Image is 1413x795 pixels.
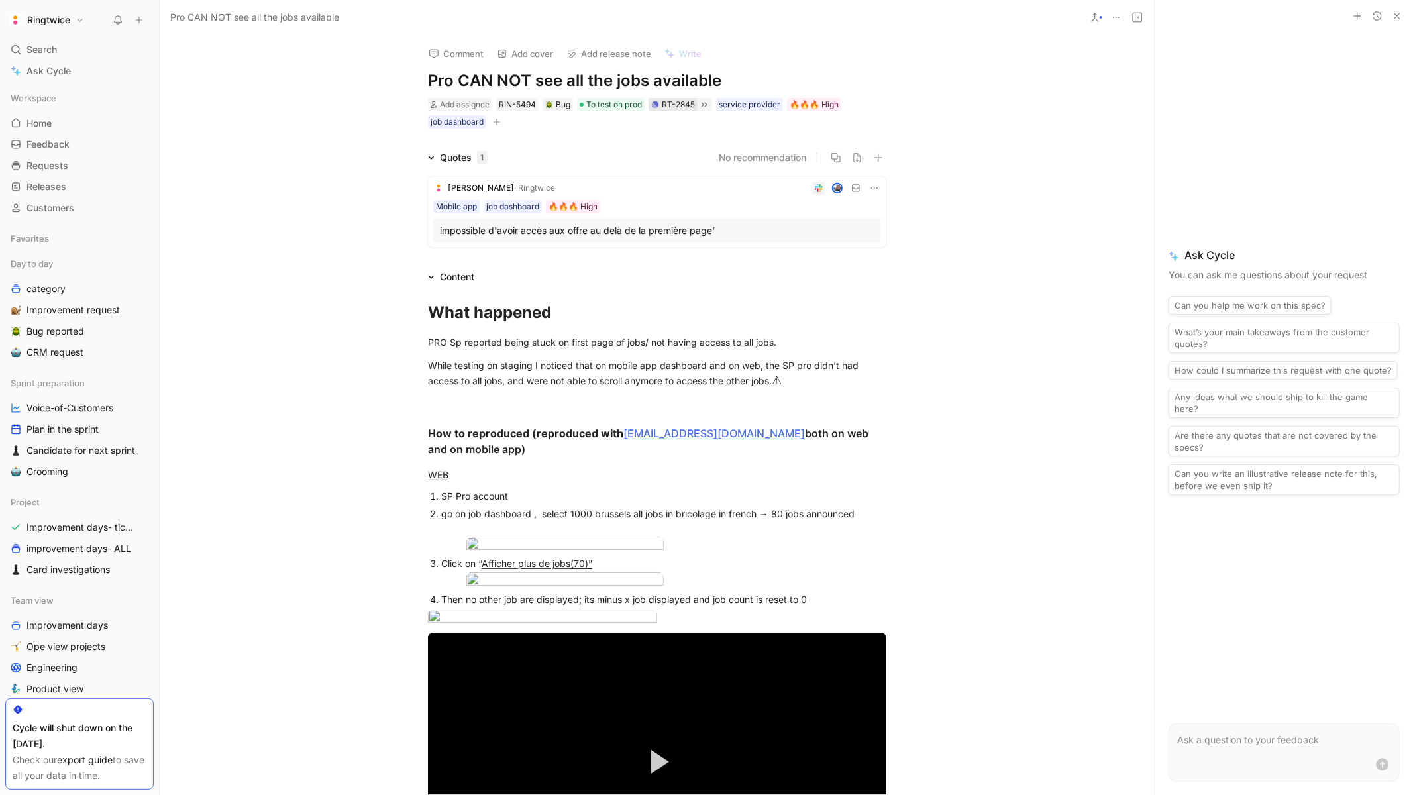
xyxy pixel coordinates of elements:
[423,150,493,166] div: Quotes1
[26,619,108,632] span: Improvement days
[486,200,539,213] div: job dashboard
[719,98,780,111] div: service provider
[466,572,664,590] img: Capture d’écran 2025-09-09 à 18.59.23.png
[431,115,484,129] div: job dashboard
[5,615,154,635] a: Improvement days
[13,752,146,784] div: Check our to save all your data in time.
[627,732,687,792] button: Play Video
[679,48,702,60] span: Write
[8,681,24,697] button: 🧞‍♂️
[5,229,154,248] div: Favorites
[26,542,131,555] span: improvement days- ALL
[433,183,444,193] img: logo
[5,11,87,29] button: RingtwiceRingtwice
[5,40,154,60] div: Search
[772,374,782,387] span: ⚠
[8,639,24,655] button: 🤸
[477,151,488,164] div: 1
[5,539,154,558] a: improvement days- ALL
[5,134,154,154] a: Feedback
[5,254,154,274] div: Day to day
[8,443,24,458] button: ♟️
[5,254,154,362] div: Day to daycategory🐌Improvement request🪲Bug reported🤖CRM request
[26,444,135,457] span: Candidate for next sprint
[11,466,21,477] img: 🤖
[11,594,54,607] span: Team view
[441,507,886,535] div: go on job dashboard , select 1000 brussels all jobs in bricolage in french → 80 jobs announced
[5,373,154,393] div: Sprint preparation
[428,358,886,403] div: While testing on staging I noticed that on mobile app dashboard and on web, the SP pro didn’t had...
[5,590,154,784] div: Team viewImprovement days🤸Ope view projectsEngineering🧞‍♂️Product view🔢Data view💌Market view🤸Ope ...
[514,183,555,193] span: · Ringtwice
[428,427,623,440] strong: How to reproduced (reproduced with
[11,564,21,575] img: ♟️
[491,44,559,63] button: Add cover
[5,177,154,197] a: Releases
[428,469,448,480] u: WEB
[26,117,52,130] span: Home
[441,592,886,606] div: Then no other job are displayed; its minus x job displayed and job count is reset to 0
[1169,296,1332,315] button: Can you help me work on this spec?
[5,492,154,512] div: Project
[623,427,805,440] a: [EMAIL_ADDRESS][DOMAIN_NAME]
[26,563,110,576] span: Card investigations
[5,658,154,678] a: Engineering
[5,279,154,299] a: category
[1169,388,1400,418] button: Any ideas what we should ship to kill the game here?
[428,335,886,349] div: PRO Sp reported being stuck on first page of jobs/ not having access to all jobs.
[441,556,886,570] div: Click on “
[8,323,24,339] button: 🪲
[26,282,66,295] span: category
[8,562,24,578] button: ♟️
[5,560,154,580] a: ♟️Card investigations
[26,159,68,172] span: Requests
[1169,267,1400,283] p: You can ask me questions about your request
[428,425,886,457] div: both on web and on mobile app)
[26,465,68,478] span: Grooming
[27,14,70,26] h1: Ringtwice
[11,376,85,390] span: Sprint preparation
[57,754,113,765] a: export guide
[5,441,154,460] a: ♟️Candidate for next sprint
[423,269,480,285] div: Content
[5,492,154,580] div: ProjectImprovement days- tickets readyimprovement days- ALL♟️Card investigations
[8,302,24,318] button: 🐌
[577,98,645,111] div: To test on prod
[11,91,56,105] span: Workspace
[170,9,339,25] span: Pro CAN NOT see all the jobs available
[5,679,154,699] a: 🧞‍♂️Product view
[11,347,21,358] img: 🤖
[440,150,488,166] div: Quotes
[5,198,154,218] a: Customers
[428,70,886,91] h1: Pro CAN NOT see all the jobs available
[441,489,886,503] div: SP Pro account
[662,98,695,111] div: RT-2845
[436,200,477,213] div: Mobile app
[9,13,22,26] img: Ringtwice
[11,305,21,315] img: 🐌
[26,521,138,534] span: Improvement days- tickets ready
[1169,464,1400,495] button: Can you write an illustrative release note for this, before we even ship it?
[719,150,806,166] button: No recommendation
[1169,361,1398,380] button: How could I summarize this request with one quote?
[5,343,154,362] a: 🤖CRM request
[11,684,21,694] img: 🧞‍♂️
[11,445,21,456] img: ♟️
[833,184,842,192] img: avatar
[549,200,598,213] div: 🔥🔥🔥 High
[428,609,657,627] img: Capture d’écran 2025-09-09 à 18.59.29.png
[5,398,154,418] a: Voice-of-Customers
[658,44,707,63] button: Write
[11,326,21,337] img: 🪲
[11,257,53,270] span: Day to day
[11,641,21,652] img: 🤸
[560,44,657,63] button: Add release note
[428,303,551,322] strong: What happened
[26,325,84,338] span: Bug reported
[1169,247,1400,263] span: Ask Cycle
[26,423,99,436] span: Plan in the sprint
[8,464,24,480] button: 🤖
[5,517,154,537] a: Improvement days- tickets ready
[26,63,71,79] span: Ask Cycle
[5,637,154,657] a: 🤸Ope view projects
